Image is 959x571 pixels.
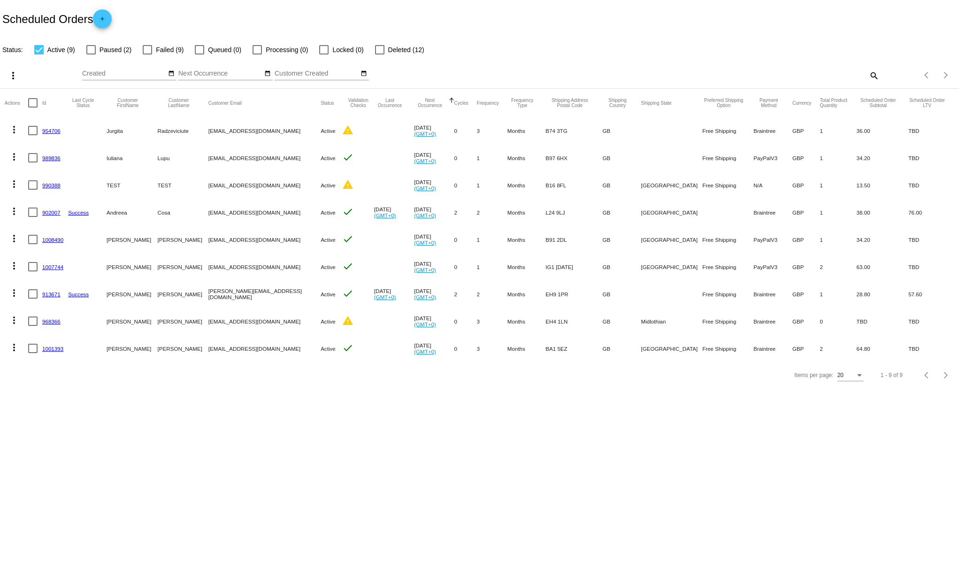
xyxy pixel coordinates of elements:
[792,253,820,280] mat-cell: GBP
[342,342,353,354] mat-icon: check
[42,264,63,270] a: 1007744
[158,280,208,308] mat-cell: [PERSON_NAME]
[168,70,175,77] mat-icon: date_range
[454,280,477,308] mat-cell: 2
[602,144,641,171] mat-cell: GB
[8,287,20,299] mat-icon: more_vert
[753,335,792,362] mat-cell: Braintree
[936,366,955,385] button: Next page
[545,144,602,171] mat-cell: B97 6HX
[857,308,909,335] mat-cell: TBD
[107,98,149,108] button: Change sorting for CustomerFirstName
[2,9,112,28] h2: Scheduled Orders
[454,226,477,253] mat-cell: 0
[908,335,954,362] mat-cell: TBD
[545,117,602,144] mat-cell: B74 3TG
[753,144,792,171] mat-cell: PayPalV3
[158,98,200,108] button: Change sorting for CustomerLastName
[208,199,321,226] mat-cell: [EMAIL_ADDRESS][DOMAIN_NAME]
[342,288,353,299] mat-icon: check
[42,291,61,297] a: 913671
[158,253,208,280] mat-cell: [PERSON_NAME]
[507,144,545,171] mat-cell: Months
[820,144,857,171] mat-cell: 1
[414,98,445,108] button: Change sorting for NextOccurrenceUtc
[753,199,792,226] mat-cell: Braintree
[82,70,167,77] input: Created
[414,348,436,355] a: (GMT+0)
[454,100,468,106] button: Change sorting for Cycles
[507,199,545,226] mat-cell: Months
[208,171,321,199] mat-cell: [EMAIL_ADDRESS][DOMAIN_NAME]
[602,98,632,108] button: Change sorting for ShippingCountry
[42,237,63,243] a: 1008490
[792,117,820,144] mat-cell: GBP
[414,212,436,218] a: (GMT+0)
[107,117,158,144] mat-cell: Jurgita
[908,171,954,199] mat-cell: TBD
[602,335,641,362] mat-cell: GB
[857,98,900,108] button: Change sorting for Subtotal
[908,98,946,108] button: Change sorting for LifetimeValue
[545,253,602,280] mat-cell: IG1 [DATE]
[908,199,954,226] mat-cell: 76.00
[477,171,507,199] mat-cell: 1
[158,117,208,144] mat-cell: Radzeviciute
[107,226,158,253] mat-cell: [PERSON_NAME]
[68,98,98,108] button: Change sorting for LastProcessingCycleId
[178,70,263,77] input: Next Occurrence
[414,117,454,144] mat-cell: [DATE]
[507,226,545,253] mat-cell: Months
[107,280,158,308] mat-cell: [PERSON_NAME]
[42,209,61,216] a: 902007
[641,171,703,199] mat-cell: [GEOGRAPHIC_DATA]
[545,98,594,108] button: Change sorting for ShippingPostcode
[342,124,353,136] mat-icon: warning
[820,308,857,335] mat-cell: 0
[454,253,477,280] mat-cell: 0
[208,100,242,106] button: Change sorting for CustomerEmail
[753,308,792,335] mat-cell: Braintree
[414,144,454,171] mat-cell: [DATE]
[158,199,208,226] mat-cell: Cosa
[702,280,753,308] mat-cell: Free Shipping
[454,117,477,144] mat-cell: 0
[908,308,954,335] mat-cell: TBD
[908,144,954,171] mat-cell: TBD
[820,253,857,280] mat-cell: 2
[702,144,753,171] mat-cell: Free Shipping
[342,315,353,326] mat-icon: warning
[414,321,436,327] a: (GMT+0)
[507,253,545,280] mat-cell: Months
[8,342,20,353] mat-icon: more_vert
[837,372,864,379] mat-select: Items per page:
[477,226,507,253] mat-cell: 1
[414,185,436,191] a: (GMT+0)
[820,199,857,226] mat-cell: 1
[208,308,321,335] mat-cell: [EMAIL_ADDRESS][DOMAIN_NAME]
[208,335,321,362] mat-cell: [EMAIL_ADDRESS][DOMAIN_NAME]
[156,44,184,55] span: Failed (9)
[507,171,545,199] mat-cell: Months
[8,178,20,190] mat-icon: more_vert
[753,253,792,280] mat-cell: PayPalV3
[8,260,20,271] mat-icon: more_vert
[107,199,158,226] mat-cell: Andreea
[414,253,454,280] mat-cell: [DATE]
[794,372,833,378] div: Items per page:
[702,253,753,280] mat-cell: Free Shipping
[414,335,454,362] mat-cell: [DATE]
[321,209,336,216] span: Active
[507,117,545,144] mat-cell: Months
[507,335,545,362] mat-cell: Months
[641,335,703,362] mat-cell: [GEOGRAPHIC_DATA]
[321,100,334,106] button: Change sorting for Status
[414,226,454,253] mat-cell: [DATE]
[753,171,792,199] mat-cell: N/A
[545,280,602,308] mat-cell: EH9 1PR
[342,233,353,245] mat-icon: check
[477,117,507,144] mat-cell: 3
[857,226,909,253] mat-cell: 34.20
[158,144,208,171] mat-cell: Lupu
[208,253,321,280] mat-cell: [EMAIL_ADDRESS][DOMAIN_NAME]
